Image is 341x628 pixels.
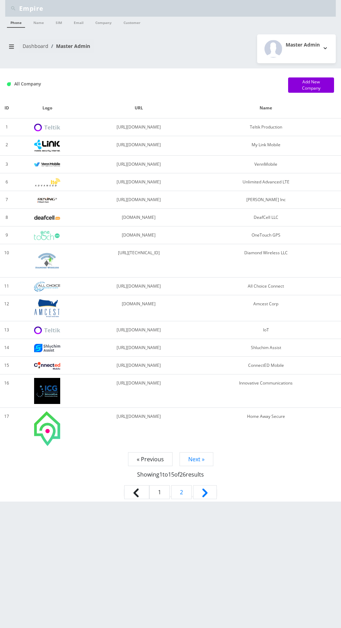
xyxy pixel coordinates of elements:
[168,471,174,478] span: 15
[34,162,60,167] img: VennMobile
[34,362,60,370] img: ConnectED Mobile
[34,344,60,352] img: Shluchim Assist
[149,485,170,499] span: 1
[81,136,197,156] td: [URL][DOMAIN_NAME]
[81,226,197,244] td: [DOMAIN_NAME]
[159,471,162,478] span: 1
[34,248,60,274] img: Diamond Wireless LLC
[92,17,115,27] a: Company
[193,485,217,499] a: Next &raquo;
[81,374,197,408] td: [URL][DOMAIN_NAME]
[196,295,336,321] td: Amcest Corp
[128,452,173,466] span: « Previous
[196,244,336,278] td: Diamond Wireless LLC
[180,452,213,466] a: Next »
[34,411,60,446] img: Home Away Secure
[124,485,149,499] span: &laquo; Previous
[34,282,60,291] img: All Choice Connect
[52,17,65,27] a: SIM
[34,140,60,152] img: My Link Mobile
[196,191,336,209] td: [PERSON_NAME] Inc
[196,98,336,118] th: Name
[7,81,278,86] h1: All Company
[81,209,197,226] td: [DOMAIN_NAME]
[196,209,336,226] td: DeafCell LLC
[196,156,336,173] td: VennMobile
[286,42,320,48] h2: Master Admin
[81,408,197,449] td: [URL][DOMAIN_NAME]
[13,98,81,118] th: Logo
[34,178,60,187] img: Unlimited Advanced LTE
[81,339,197,357] td: [URL][DOMAIN_NAME]
[196,374,336,408] td: Innovative Communications
[196,278,336,295] td: All Choice Connect
[196,339,336,357] td: Shluchim Assist
[70,17,87,27] a: Email
[81,357,197,374] td: [URL][DOMAIN_NAME]
[34,215,60,220] img: DeafCell LLC
[171,485,192,499] a: Go to page 2
[180,471,186,478] span: 26
[34,378,60,404] img: Innovative Communications
[288,77,334,93] a: Add New Company
[30,17,47,27] a: Name
[196,357,336,374] td: ConnectED Mobile
[34,231,60,240] img: OneTouch GPS
[34,299,60,317] img: Amcest Corp
[7,82,11,86] img: All Company
[34,327,60,334] img: IoT
[81,98,197,118] th: URL
[81,244,197,278] td: [URL][TECHNICAL_ID]
[81,191,197,209] td: [URL][DOMAIN_NAME]
[19,2,334,15] input: Search Teltik
[196,321,336,339] td: IoT
[196,408,336,449] td: Home Away Secure
[81,278,197,295] td: [URL][DOMAIN_NAME]
[81,295,197,321] td: [DOMAIN_NAME]
[196,118,336,136] td: Teltik Production
[5,39,165,59] nav: breadcrumb
[196,173,336,191] td: Unlimited Advanced LTE
[7,455,334,502] nav: Pagination Navigation
[81,173,197,191] td: [URL][DOMAIN_NAME]
[81,118,197,136] td: [URL][DOMAIN_NAME]
[7,17,25,28] a: Phone
[34,197,60,204] img: Rexing Inc
[120,17,144,27] a: Customer
[34,124,60,132] img: Teltik Production
[81,156,197,173] td: [URL][DOMAIN_NAME]
[196,136,336,156] td: My Link Mobile
[23,43,48,49] a: Dashboard
[48,42,90,50] li: Master Admin
[257,34,336,63] button: Master Admin
[196,226,336,244] td: OneTouch GPS
[81,321,197,339] td: [URL][DOMAIN_NAME]
[7,463,334,479] p: Showing to of results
